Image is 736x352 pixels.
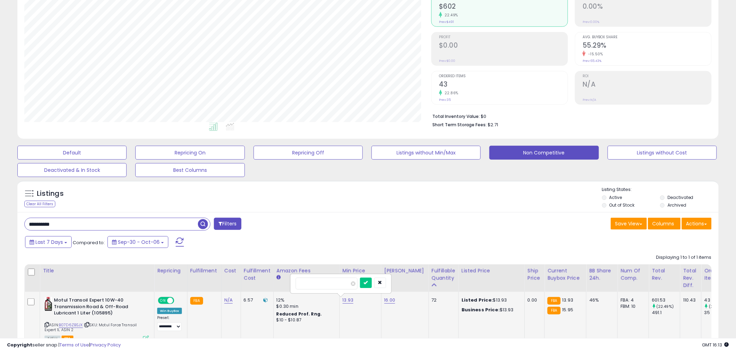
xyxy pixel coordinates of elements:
small: Prev: 35 [439,98,451,102]
small: Prev: $0.00 [439,59,455,63]
label: Active [609,194,622,200]
div: Fulfillment [190,267,218,274]
label: Deactivated [667,194,694,200]
div: 35 [704,310,733,316]
small: 22.86% [442,90,458,96]
div: Amazon Fees [277,267,337,274]
b: Total Inventory Value: [432,113,480,119]
small: (22.49%) [656,304,674,309]
div: $0.30 min [277,303,334,310]
span: 13.93 [562,297,574,303]
small: Prev: 0.00% [583,20,599,24]
strong: Copyright [7,342,32,348]
span: 2025-10-14 16:13 GMT [702,342,729,348]
span: ROI [583,74,711,78]
p: Listing States: [602,186,719,193]
small: (22.86%) [709,304,727,309]
div: 12% [277,297,334,303]
h2: 55.29% [583,41,711,51]
li: $0 [432,112,706,120]
h5: Listings [37,189,64,199]
b: Business Price: [462,306,500,313]
span: Last 7 Days [35,239,63,246]
a: Privacy Policy [90,342,121,348]
h2: 0.00% [583,2,711,12]
span: ON [159,298,167,304]
small: FBA [190,297,203,305]
button: Repricing Off [254,146,363,160]
h2: 43 [439,80,568,90]
span: All listings currently available for purchase on Amazon [45,336,61,342]
div: 46% [589,297,612,303]
div: Ordered Items [704,267,730,282]
small: Prev: $491 [439,20,454,24]
div: $13.93 [462,307,519,313]
a: Terms of Use [59,342,89,348]
small: Amazon Fees. [277,274,281,281]
div: 601.53 [652,297,680,303]
div: $13.93 [462,297,519,303]
b: Listed Price: [462,297,493,303]
div: FBM: 10 [621,303,643,310]
small: Prev: N/A [583,98,596,102]
label: Out of Stock [609,202,635,208]
button: Save View [611,218,647,230]
div: Preset: [157,315,182,331]
span: Compared to: [73,239,105,246]
h2: $602 [439,2,568,12]
button: Actions [682,218,712,230]
span: Sep-30 - Oct-06 [118,239,160,246]
button: Deactivated & In Stock [17,163,127,177]
span: Ordered Items [439,74,568,78]
div: Min Price [343,267,378,274]
div: Displaying 1 to 1 of 1 items [656,254,712,261]
div: FBA: 4 [621,297,643,303]
div: ASIN: [45,297,149,341]
button: Filters [214,218,241,230]
b: Reduced Prof. Rng. [277,311,322,317]
a: 13.93 [343,297,354,304]
div: Cost [224,267,238,274]
button: Non Competitive [489,146,599,160]
a: N/A [224,297,233,304]
div: 72 [432,297,453,303]
img: 41kwT3Tdn7L._SL40_.jpg [45,297,52,311]
h2: $0.00 [439,41,568,51]
h2: N/A [583,80,711,90]
small: -15.50% [586,51,603,57]
button: Best Columns [135,163,245,177]
div: Num of Comp. [621,267,646,282]
div: Fulfillment Cost [244,267,271,282]
div: 6.57 [244,297,268,303]
button: Repricing On [135,146,245,160]
small: Prev: 65.43% [583,59,601,63]
span: OFF [173,298,184,304]
span: Avg. Buybox Share [583,35,711,39]
a: 16.00 [384,297,395,304]
div: BB Share 24h. [589,267,615,282]
div: $10 - $10.87 [277,317,334,323]
div: 43 [704,297,733,303]
div: Clear All Filters [24,201,55,207]
span: | SKU: Motul Force Transoil Expert 1L ASIN 2 [45,322,137,333]
button: Default [17,146,127,160]
div: Repricing [157,267,184,274]
div: Current Buybox Price [547,267,583,282]
div: Fulfillable Quantity [432,267,456,282]
div: Total Rev. Diff. [683,267,698,289]
a: B07D6ZBSJX [59,322,83,328]
div: Total Rev. [652,267,677,282]
span: $2.71 [488,121,498,128]
span: Columns [653,220,674,227]
div: Listed Price [462,267,522,274]
small: FBA [547,297,560,305]
button: Columns [648,218,681,230]
div: Ship Price [528,267,542,282]
span: 15.95 [562,306,574,313]
div: seller snap | | [7,342,121,349]
div: Win BuyBox [157,308,182,314]
div: 110.43 [683,297,696,303]
span: FBA [62,336,73,342]
b: Motul Transoil Expert 10W-40 Transmission Road & Off-Road Lubricant 1 Liter (105895) [54,297,138,318]
b: Short Term Storage Fees: [432,122,487,128]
